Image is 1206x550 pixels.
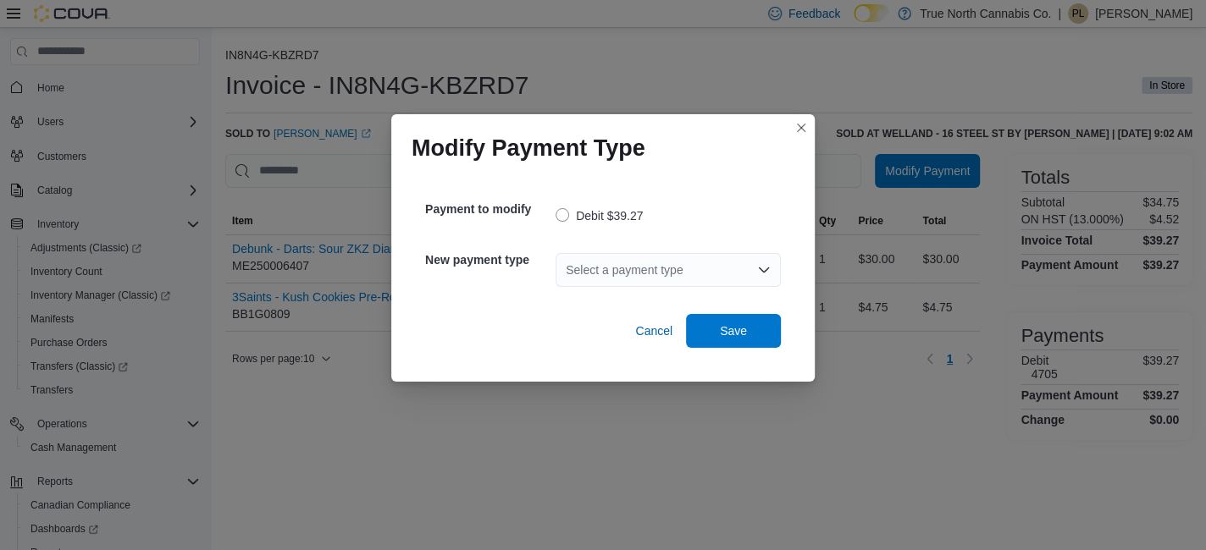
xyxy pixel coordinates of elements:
span: Cancel [635,322,672,339]
span: Save [720,322,747,339]
button: Save [686,314,781,348]
button: Open list of options [757,263,771,277]
h5: New payment type [425,243,552,277]
input: Accessible screen reader label [566,260,567,280]
button: Closes this modal window [791,118,811,138]
h5: Payment to modify [425,192,552,226]
label: Debit $39.27 [556,206,643,226]
button: Cancel [628,314,679,348]
h1: Modify Payment Type [412,135,645,162]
